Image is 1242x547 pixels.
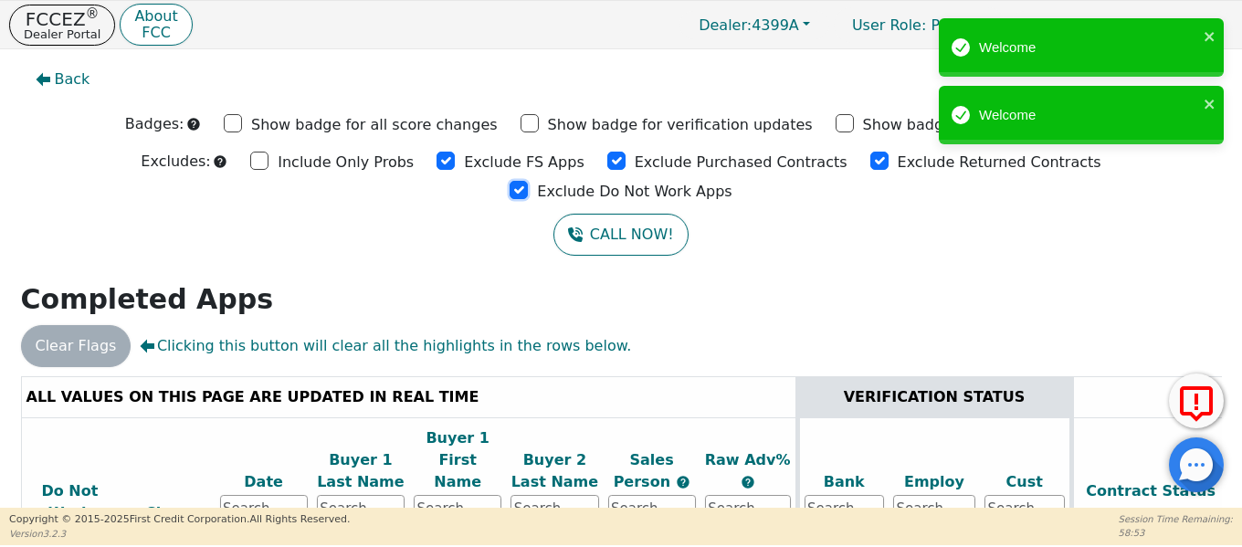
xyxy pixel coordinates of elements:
[9,512,350,528] p: Copyright © 2015- 2025 First Credit Corporation.
[21,58,105,100] button: Back
[141,151,210,173] p: Excludes:
[537,181,732,203] p: Exclude Do Not Work Apps
[278,152,414,174] p: Include Only Probs
[24,28,100,40] p: Dealer Portal
[1119,512,1233,526] p: Session Time Remaining:
[134,26,177,40] p: FCC
[699,16,752,34] span: Dealer:
[979,105,1198,126] div: Welcome
[24,10,100,28] p: FCCEZ
[9,527,350,541] p: Version 3.2.3
[251,114,498,136] p: Show badge for all score changes
[1204,93,1216,114] button: close
[140,335,631,357] span: Clicking this button will clear all the highlights in the rows below.
[120,4,192,47] button: AboutFCC
[55,68,90,90] span: Back
[679,11,829,39] button: Dealer:4399A
[134,9,177,24] p: About
[979,37,1198,58] div: Welcome
[834,7,1005,43] a: User Role: Primary
[548,114,813,136] p: Show badge for verification updates
[1169,373,1224,428] button: Report Error to FCC
[1119,526,1233,540] p: 58:53
[852,16,926,34] span: User Role :
[635,152,847,174] p: Exclude Purchased Contracts
[699,16,799,34] span: 4399A
[21,283,274,315] strong: Completed Apps
[553,214,688,256] button: CALL NOW!
[1204,26,1216,47] button: close
[1010,11,1233,39] button: 4399A:[PERSON_NAME]
[9,5,115,46] button: FCCEZ®Dealer Portal
[898,152,1101,174] p: Exclude Returned Contracts
[863,114,1118,136] p: Show badge for new problem code
[834,7,1005,43] p: Primary
[86,5,100,22] sup: ®
[464,152,584,174] p: Exclude FS Apps
[125,113,184,135] p: Badges:
[249,513,350,525] span: All Rights Reserved.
